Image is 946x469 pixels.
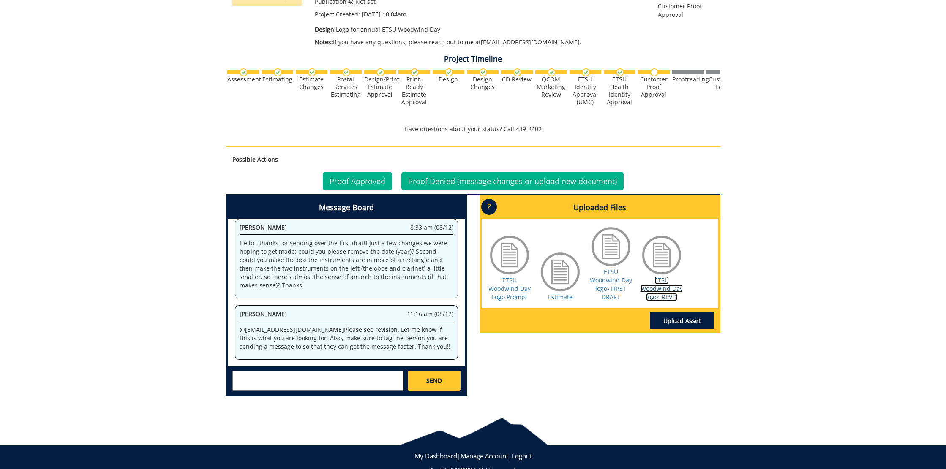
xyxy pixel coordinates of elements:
img: checkmark [342,68,350,76]
img: checkmark [308,68,316,76]
textarea: messageToSend [232,371,403,391]
span: [PERSON_NAME] [240,310,287,318]
a: ETSU Woodwind Day logo- REV 1 [641,276,683,301]
span: Notes: [315,38,333,46]
strong: Possible Actions [232,155,278,163]
div: Estimate Changes [296,76,327,91]
a: ETSU Woodwind Day Logo Prompt [488,276,531,301]
p: Hello - thanks for sending over the first draft! Just a few changes we were hoping to get made: c... [240,239,453,290]
a: Estimate [548,293,573,301]
p: Have questions about your status? Call 439-2402 [226,125,720,133]
div: CD Review [501,76,533,83]
img: checkmark [274,68,282,76]
span: SEND [426,377,442,385]
p: Logo for annual ETSU Woodwind Day [315,25,646,34]
span: Project Created: [315,10,360,18]
h4: Uploaded Files [482,197,718,219]
div: Estimating [262,76,293,83]
a: Manage Account [461,452,508,460]
span: 8:33 am (08/12) [410,223,453,232]
a: My Dashboard [414,452,457,460]
p: ? [481,199,497,215]
h4: Message Board [228,197,465,219]
span: [DATE] 10:04am [362,10,406,18]
a: SEND [408,371,460,391]
a: Upload Asset [650,312,714,329]
div: Print-Ready Estimate Approval [398,76,430,106]
div: Postal Services Estimating [330,76,362,98]
a: ETSU Woodwind Day logo- FIRST DRAFT [590,268,632,301]
img: no [650,68,658,76]
div: ETSU Health Identity Approval [604,76,635,106]
div: Design/Print Estimate Approval [364,76,396,98]
img: checkmark [376,68,384,76]
div: Customer Edits [706,76,738,91]
a: Proof Approved [323,172,392,190]
span: Design: [315,25,336,33]
div: QCOM Marketing Review [535,76,567,98]
p: If you have any questions, please reach out to me at [EMAIL_ADDRESS][DOMAIN_NAME] . [315,38,646,46]
div: ETSU Identity Approval (UMC) [570,76,601,106]
div: Customer Proof Approval [638,76,670,98]
img: checkmark [513,68,521,76]
img: checkmark [582,68,590,76]
a: Logout [512,452,532,460]
img: checkmark [445,68,453,76]
img: checkmark [548,68,556,76]
span: 11:16 am (08/12) [407,310,453,318]
div: Proofreading [672,76,704,83]
img: checkmark [479,68,487,76]
div: Assessment [227,76,259,83]
img: checkmark [411,68,419,76]
h4: Project Timeline [226,55,720,63]
a: Proof Denied (message changes or upload new document) [401,172,624,190]
p: @ [EMAIL_ADDRESS][DOMAIN_NAME] Please see revision. Let me know if this is what you are looking f... [240,325,453,351]
img: checkmark [240,68,248,76]
span: [PERSON_NAME] [240,223,287,231]
div: Design Changes [467,76,499,91]
img: checkmark [616,68,624,76]
div: Design [433,76,464,83]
